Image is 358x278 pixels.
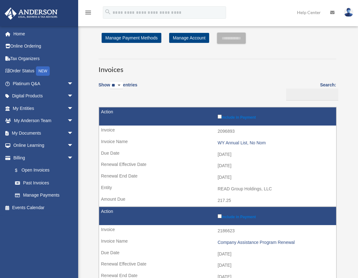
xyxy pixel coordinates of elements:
[99,260,336,271] td: [DATE]
[4,152,80,164] a: Billingarrow_drop_down
[218,115,222,119] input: Include in Payment
[99,160,336,172] td: [DATE]
[4,127,83,139] a: My Documentsarrow_drop_down
[9,177,80,189] a: Past Invoices
[4,40,83,53] a: Online Ordering
[284,81,336,100] label: Search:
[218,240,333,245] div: Company Assistance Program Renewal
[98,59,336,75] h3: Invoices
[4,102,83,115] a: My Entitiesarrow_drop_down
[99,225,336,237] td: 2186623
[67,90,80,103] span: arrow_drop_down
[286,89,338,100] input: Search:
[99,172,336,183] td: [DATE]
[99,248,336,260] td: [DATE]
[18,167,22,174] span: $
[110,82,123,89] select: Showentries
[99,126,336,137] td: 2096893
[218,214,222,218] input: Include in Payment
[3,8,59,20] img: Anderson Advisors Platinum Portal
[67,139,80,152] span: arrow_drop_down
[36,66,50,76] div: NEW
[84,9,92,16] i: menu
[218,113,333,120] label: Include in Payment
[4,115,83,127] a: My Anderson Teamarrow_drop_down
[67,115,80,127] span: arrow_drop_down
[344,8,353,17] img: User Pic
[4,201,83,214] a: Events Calendar
[67,127,80,140] span: arrow_drop_down
[4,139,83,152] a: Online Learningarrow_drop_down
[9,164,77,177] a: $Open Invoices
[99,183,336,195] td: READ Group Holdings, LLC
[9,189,80,202] a: Manage Payments
[104,8,111,15] i: search
[67,77,80,90] span: arrow_drop_down
[218,213,333,219] label: Include in Payment
[169,33,209,43] a: Manage Account
[99,195,336,207] td: 217.25
[67,152,80,164] span: arrow_drop_down
[67,102,80,115] span: arrow_drop_down
[99,149,336,161] td: [DATE]
[84,11,92,16] a: menu
[4,65,83,78] a: Order StatusNEW
[218,140,333,146] div: WY Annual List, No Nom
[4,28,83,40] a: Home
[4,77,83,90] a: Platinum Q&Aarrow_drop_down
[4,90,83,102] a: Digital Productsarrow_drop_down
[98,81,137,95] label: Show entries
[4,52,83,65] a: Tax Organizers
[102,33,161,43] a: Manage Payment Methods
